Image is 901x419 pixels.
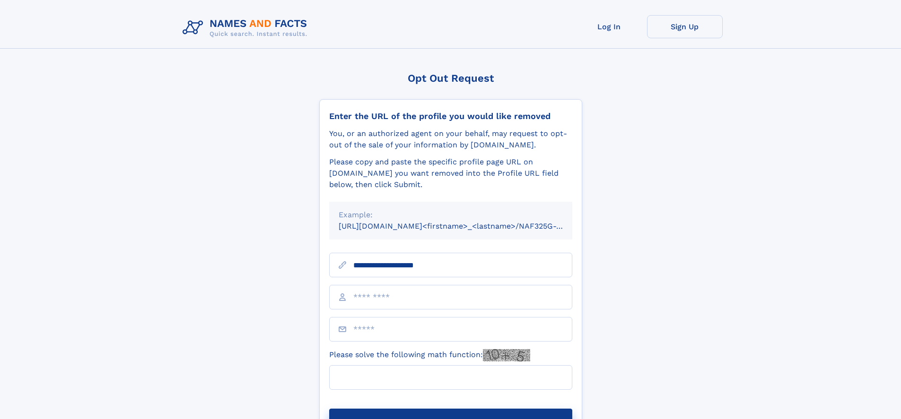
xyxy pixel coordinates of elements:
div: Example: [339,209,563,221]
label: Please solve the following math function: [329,349,530,361]
small: [URL][DOMAIN_NAME]<firstname>_<lastname>/NAF325G-xxxxxxxx [339,222,590,231]
div: Please copy and paste the specific profile page URL on [DOMAIN_NAME] you want removed into the Pr... [329,156,572,190]
img: Logo Names and Facts [179,15,315,41]
a: Log In [571,15,647,38]
div: Enter the URL of the profile you would like removed [329,111,572,121]
div: Opt Out Request [319,72,582,84]
a: Sign Up [647,15,723,38]
div: You, or an authorized agent on your behalf, may request to opt-out of the sale of your informatio... [329,128,572,151]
